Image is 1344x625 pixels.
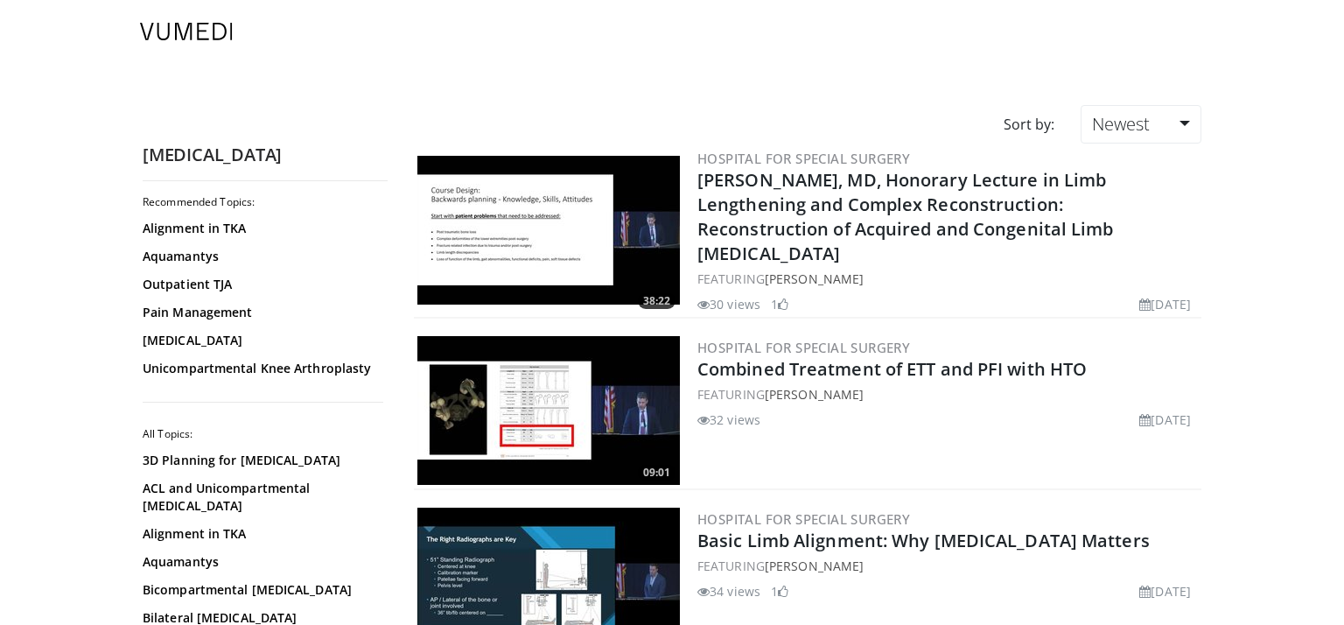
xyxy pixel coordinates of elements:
a: Aquamantys [143,248,379,265]
a: [MEDICAL_DATA] [143,332,379,349]
a: 09:01 [417,336,680,485]
a: Bicompartmental [MEDICAL_DATA] [143,581,379,599]
a: Hospital for Special Surgery [697,150,910,167]
li: 34 views [697,582,760,600]
a: [PERSON_NAME], MD, Honorary Lecture in Limb Lengthening and Complex Reconstruction: Reconstructio... [697,168,1114,265]
a: Hospital for Special Surgery [697,510,910,528]
div: FEATURING [697,557,1198,575]
img: VuMedi Logo [140,23,233,40]
span: 38:22 [638,293,675,309]
a: Basic Limb Alignment: Why [MEDICAL_DATA] Matters [697,529,1150,552]
div: FEATURING [697,270,1198,288]
a: Aquamantys [143,553,379,571]
li: 1 [771,582,788,600]
li: [DATE] [1139,582,1191,600]
span: Newest [1092,112,1150,136]
div: FEATURING [697,385,1198,404]
a: Hospital for Special Surgery [697,339,910,356]
a: Outpatient TJA [143,276,379,293]
a: Pain Management [143,304,379,321]
a: [PERSON_NAME] [765,558,864,574]
a: [PERSON_NAME] [765,386,864,403]
a: Newest [1081,105,1201,144]
a: [PERSON_NAME] [765,270,864,287]
a: Alignment in TKA [143,220,379,237]
a: 38:22 [417,156,680,305]
li: 30 views [697,295,760,313]
a: 3D Planning for [MEDICAL_DATA] [143,452,379,469]
a: ACL and Unicompartmental [MEDICAL_DATA] [143,480,379,515]
li: 32 views [697,411,760,429]
h2: Recommended Topics: [143,195,383,209]
h2: All Topics: [143,427,383,441]
li: [DATE] [1139,295,1191,313]
img: 6d4e3472-5596-47e0-96d1-b9a4f51ae0b8.300x170_q85_crop-smart_upscale.jpg [417,156,680,305]
h2: [MEDICAL_DATA] [143,144,388,166]
a: Combined Treatment of ETT and PFI with HTO [697,357,1087,381]
li: [DATE] [1139,411,1191,429]
div: Sort by: [990,105,1067,144]
span: 09:01 [638,465,675,481]
img: 467ac221-1af6-469f-b1aa-f8ffed34878d.300x170_q85_crop-smart_upscale.jpg [417,336,680,485]
a: Unicompartmental Knee Arthroplasty [143,360,379,377]
li: 1 [771,295,788,313]
a: Alignment in TKA [143,525,379,543]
